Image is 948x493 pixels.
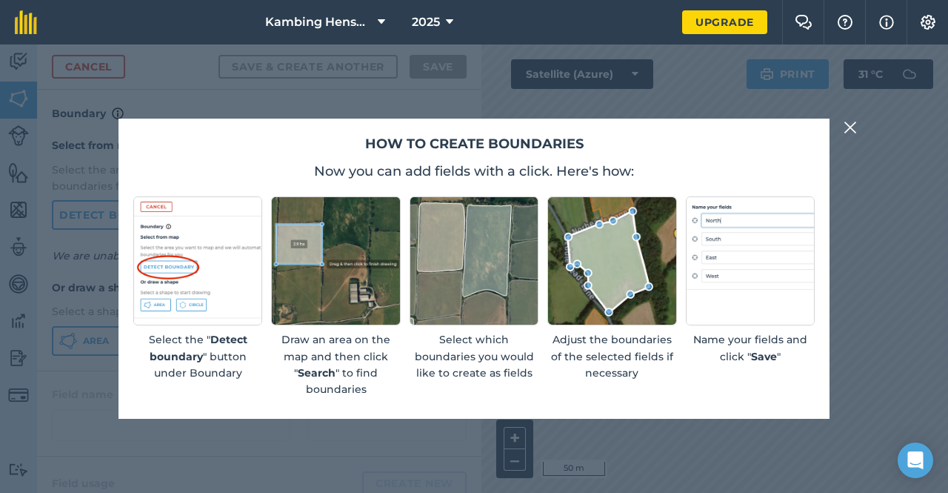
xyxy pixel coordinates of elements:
img: A cog icon [919,15,937,30]
img: placeholder [686,196,815,325]
img: svg+xml;base64,PHN2ZyB4bWxucz0iaHR0cDovL3d3dy53My5vcmcvMjAwMC9zdmciIHdpZHRoPSIxNyIgaGVpZ2h0PSIxNy... [879,13,894,31]
p: Name your fields and click " " [686,331,815,365]
img: Two speech bubbles overlapping with the left bubble in the forefront [795,15,812,30]
p: Select the " " button under Boundary [133,331,262,381]
img: A question mark icon [836,15,854,30]
span: Kambing Hensem [265,13,372,31]
span: 2025 [412,13,440,31]
p: Select which boundaries you would like to create as fields [410,331,538,381]
h2: How to create boundaries [133,133,815,155]
img: svg+xml;base64,PHN2ZyB4bWxucz0iaHR0cDovL3d3dy53My5vcmcvMjAwMC9zdmciIHdpZHRoPSIyMiIgaGVpZ2h0PSIzMC... [844,119,857,136]
strong: Search [298,366,336,380]
div: Open Intercom Messenger [898,443,933,478]
strong: Detect boundary [150,333,247,363]
p: Now you can add fields with a click. Here's how: [133,161,815,182]
img: Screenshot of an rectangular area drawn on a map [271,196,400,325]
img: Screenshot of an editable boundary [547,196,676,325]
a: Upgrade [682,10,767,34]
p: Adjust the boundaries of the selected fields if necessary [547,331,676,381]
img: fieldmargin Logo [15,10,37,34]
strong: Save [751,350,777,363]
img: Screenshot of selected fields [410,196,538,325]
img: Screenshot of detect boundary button [133,196,262,325]
p: Draw an area on the map and then click " " to find boundaries [271,331,400,398]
